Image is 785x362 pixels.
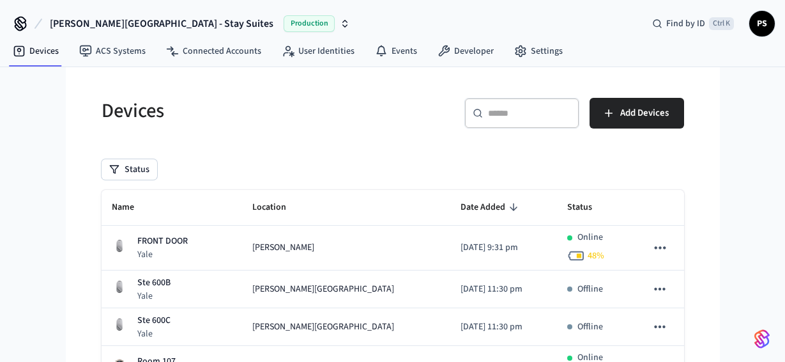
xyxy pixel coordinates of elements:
[749,11,775,36] button: PS
[567,198,609,217] span: Status
[577,231,603,244] p: Online
[137,248,188,261] p: Yale
[137,290,171,303] p: Yale
[112,279,127,294] img: August Wifi Smart Lock 3rd Gen, Silver, Front
[112,317,127,332] img: August Wifi Smart Lock 3rd Gen, Silver, Front
[590,98,684,129] button: Add Devices
[252,198,303,217] span: Location
[252,283,394,296] span: [PERSON_NAME][GEOGRAPHIC_DATA]
[137,327,171,340] p: Yale
[642,12,744,35] div: Find by IDCtrl K
[69,40,156,63] a: ACS Systems
[588,249,604,262] span: 48 %
[709,17,734,30] span: Ctrl K
[365,40,427,63] a: Events
[461,198,522,217] span: Date Added
[271,40,365,63] a: User Identities
[751,12,774,35] span: PS
[461,241,546,255] p: [DATE] 9:31 pm
[577,283,603,296] p: Offline
[137,235,188,248] p: FRONT DOOR
[754,329,770,349] img: SeamLogoGradient.69752ec5.svg
[461,320,546,334] p: [DATE] 11:30 pm
[427,40,504,63] a: Developer
[102,159,157,180] button: Status
[50,16,273,31] span: [PERSON_NAME][GEOGRAPHIC_DATA] - Stay Suites
[3,40,69,63] a: Devices
[102,98,385,124] h5: Devices
[666,17,705,30] span: Find by ID
[284,15,335,32] span: Production
[461,283,546,296] p: [DATE] 11:30 pm
[252,241,314,255] span: [PERSON_NAME]
[252,320,394,334] span: [PERSON_NAME][GEOGRAPHIC_DATA]
[112,198,151,217] span: Name
[504,40,573,63] a: Settings
[620,105,669,122] span: Add Devices
[112,238,127,253] img: August Wifi Smart Lock 3rd Gen, Silver, Front
[156,40,271,63] a: Connected Accounts
[137,314,171,327] p: Ste 600C
[577,320,603,334] p: Offline
[137,276,171,290] p: Ste 600B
